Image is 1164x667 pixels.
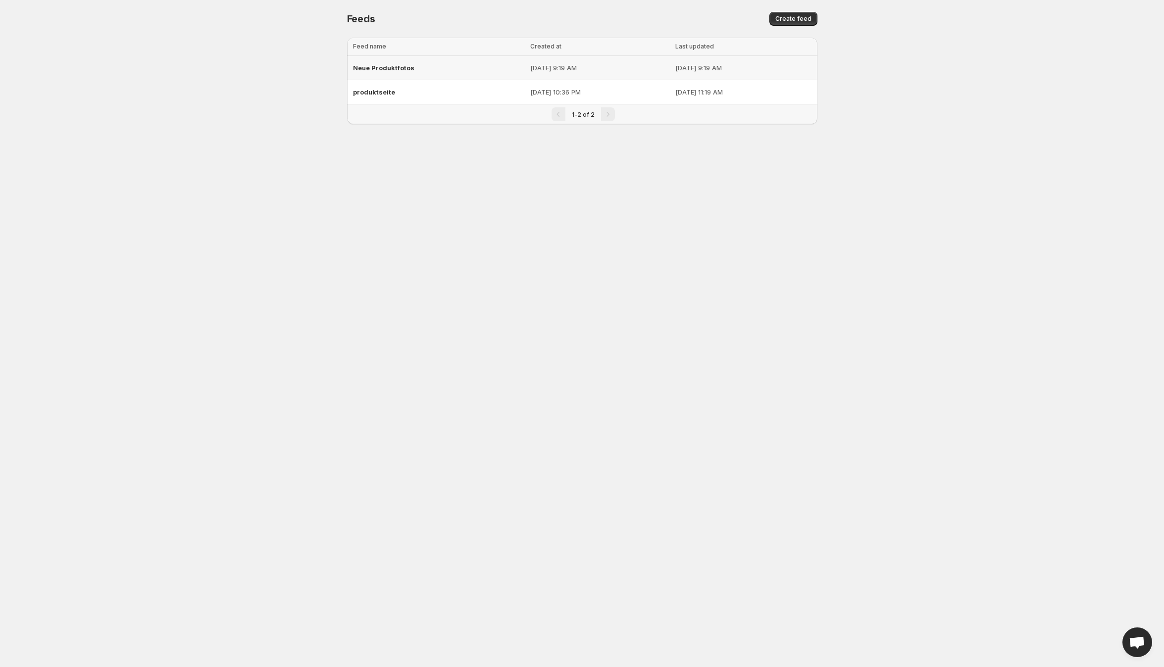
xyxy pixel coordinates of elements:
span: produktseite [353,88,395,96]
p: [DATE] 9:19 AM [675,63,811,73]
p: [DATE] 9:19 AM [530,63,669,73]
span: Created at [530,43,561,50]
span: Feed name [353,43,386,50]
a: Open chat [1122,627,1152,657]
p: [DATE] 11:19 AM [675,87,811,97]
button: Create feed [769,12,817,26]
span: Neue Produktfotos [353,64,414,72]
span: 1-2 of 2 [572,111,595,118]
nav: Pagination [347,104,817,124]
span: Feeds [347,13,375,25]
p: [DATE] 10:36 PM [530,87,669,97]
span: Last updated [675,43,714,50]
span: Create feed [775,15,811,23]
